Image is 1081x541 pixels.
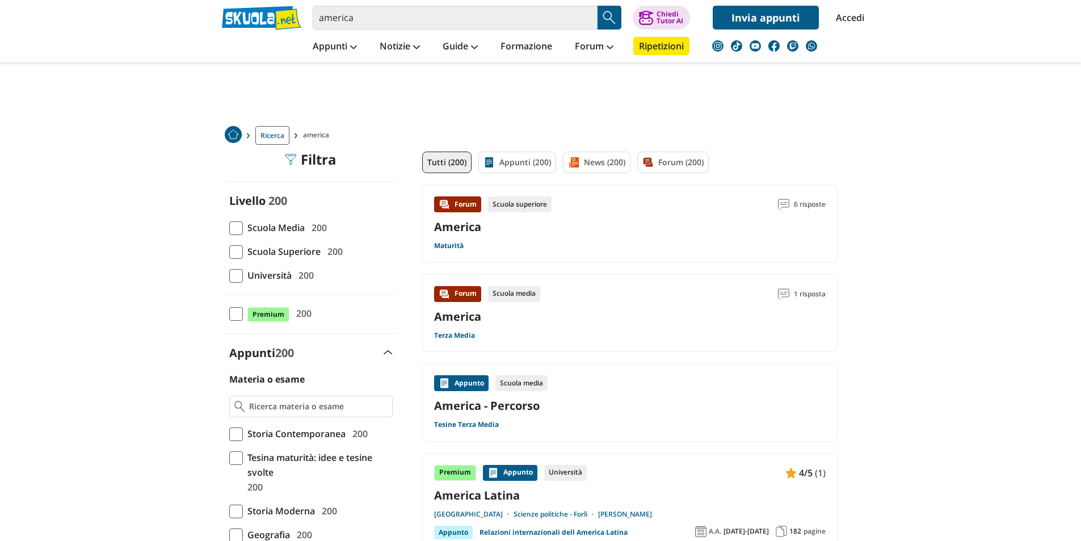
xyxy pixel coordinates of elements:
[478,152,556,173] a: Appunti (200)
[799,465,813,480] span: 4/5
[377,37,423,57] a: Notizie
[307,220,327,235] span: 200
[384,350,393,355] img: Apri e chiudi sezione
[601,9,618,26] img: Cerca appunti, riassunti o versioni
[225,126,242,143] img: Home
[488,286,540,302] div: Scuola media
[731,40,742,52] img: tiktok
[483,465,537,481] div: Appunto
[789,527,801,536] span: 182
[657,11,683,24] div: Chiedi Tutor AI
[439,199,450,210] img: Forum contenuto
[323,244,343,259] span: 200
[292,306,312,321] span: 200
[598,510,652,519] a: [PERSON_NAME]
[243,426,346,441] span: Storia Contemporanea
[243,268,292,283] span: Università
[598,6,621,30] button: Search Button
[434,488,826,503] a: America Latina
[815,465,826,480] span: (1)
[434,196,481,212] div: Forum
[633,6,690,30] button: ChiediTutor AI
[439,378,450,389] img: Appunti contenuto
[243,480,263,494] span: 200
[313,6,598,30] input: Cerca appunti, riassunti o versioni
[434,398,826,413] a: America - Percorso
[255,126,289,145] a: Ricerca
[787,40,798,52] img: twitch
[568,157,579,168] img: News filtro contenuto
[310,37,360,57] a: Appunti
[434,241,464,250] a: Maturità
[633,37,689,55] a: Ripetizioni
[234,401,245,412] img: Ricerca materia o esame
[229,373,305,385] label: Materia o esame
[249,401,387,412] input: Ricerca materia o esame
[768,40,780,52] img: facebook
[275,345,294,360] span: 200
[247,307,289,322] span: Premium
[712,40,724,52] img: instagram
[434,331,475,340] a: Terza Media
[225,126,242,145] a: Home
[268,193,287,208] span: 200
[422,152,472,173] a: Tutti (200)
[483,157,495,168] img: Appunti filtro contenuto
[514,510,598,519] a: Scienze politiche - Forlì
[317,504,337,518] span: 200
[544,465,587,481] div: Università
[724,527,769,536] span: [DATE]-[DATE]
[243,220,305,235] span: Scuola Media
[778,288,789,300] img: Commenti lettura
[709,527,721,536] span: A.A.
[695,526,706,537] img: Anno accademico
[434,510,514,519] a: [GEOGRAPHIC_DATA]
[836,6,860,30] a: Accedi
[498,37,555,57] a: Formazione
[804,527,826,536] span: pagine
[750,40,761,52] img: youtube
[434,219,481,234] a: America
[434,526,473,539] div: Appunto
[794,196,826,212] span: 6 risposte
[563,152,630,173] a: News (200)
[785,467,797,479] img: Appunti contenuto
[229,193,266,208] label: Livello
[285,154,296,165] img: Filtra filtri mobile
[243,504,315,518] span: Storia Moderna
[572,37,616,57] a: Forum
[434,465,476,481] div: Premium
[806,40,817,52] img: WhatsApp
[243,450,393,480] span: Tesina maturità: idee e tesine svolte
[348,426,368,441] span: 200
[778,199,789,210] img: Commenti lettura
[713,6,819,30] a: Invia appunti
[243,244,321,259] span: Scuola Superiore
[434,420,499,429] a: Tesine Terza Media
[434,309,481,324] a: America
[439,288,450,300] img: Forum contenuto
[637,152,709,173] a: Forum (200)
[479,526,628,539] a: Relazioni internazionali dell America Latina
[794,286,826,302] span: 1 risposta
[495,375,548,391] div: Scuola media
[434,286,481,302] div: Forum
[776,526,787,537] img: Pagine
[303,126,334,145] span: america
[488,196,552,212] div: Scuola superiore
[487,467,499,479] img: Appunti contenuto
[642,157,654,168] img: Forum filtro contenuto
[434,375,489,391] div: Appunto
[285,152,337,167] div: Filtra
[440,37,481,57] a: Guide
[294,268,314,283] span: 200
[229,345,294,360] label: Appunti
